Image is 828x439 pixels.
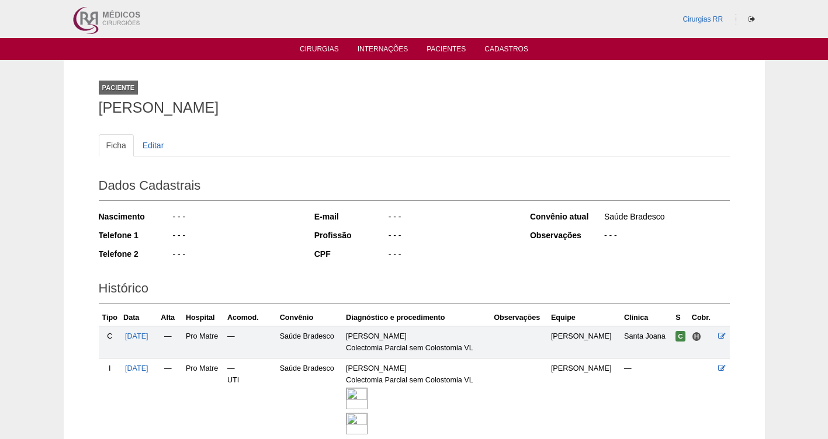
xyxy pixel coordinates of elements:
[387,211,514,225] div: - - -
[530,229,603,241] div: Observações
[121,309,152,326] th: Data
[314,229,387,241] div: Profissão
[603,211,730,225] div: Saúde Bradesco
[387,229,514,244] div: - - -
[673,309,690,326] th: S
[183,309,225,326] th: Hospital
[99,229,172,241] div: Telefone 1
[314,211,387,222] div: E-mail
[101,330,119,342] div: C
[530,211,603,222] div: Convênio atual
[172,211,299,225] div: - - -
[99,277,730,304] h2: Histórico
[99,211,172,222] div: Nascimento
[683,15,723,23] a: Cirurgias RR
[300,45,339,57] a: Cirurgias
[749,16,755,23] i: Sair
[622,309,673,326] th: Clínica
[491,309,549,326] th: Observações
[692,332,702,342] span: Hospital
[152,309,183,326] th: Alta
[484,45,528,57] a: Cadastros
[690,309,716,326] th: Cobr.
[344,326,491,358] td: [PERSON_NAME] Colectomia Parcial sem Colostomia VL
[225,309,278,326] th: Acomod.
[125,332,148,340] a: [DATE]
[99,81,138,95] div: Paciente
[99,100,730,115] h1: [PERSON_NAME]
[152,326,183,358] td: —
[387,248,514,263] div: - - -
[622,326,673,358] td: Santa Joana
[172,229,299,244] div: - - -
[125,364,148,372] a: [DATE]
[603,229,730,244] div: - - -
[314,248,387,260] div: CPF
[99,248,172,260] div: Telefone 2
[135,134,172,156] a: Editar
[172,248,299,263] div: - - -
[427,45,466,57] a: Pacientes
[358,45,408,57] a: Internações
[101,363,119,374] div: I
[549,326,622,358] td: [PERSON_NAME]
[675,331,685,342] span: Confirmada
[278,326,344,358] td: Saúde Bradesco
[183,326,225,358] td: Pro Matre
[549,309,622,326] th: Equipe
[99,134,134,156] a: Ficha
[278,309,344,326] th: Convênio
[225,326,278,358] td: —
[99,174,730,201] h2: Dados Cadastrais
[99,309,122,326] th: Tipo
[344,309,491,326] th: Diagnóstico e procedimento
